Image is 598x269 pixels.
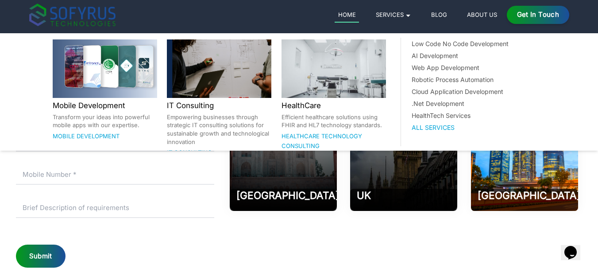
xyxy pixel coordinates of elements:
a: Get in Touch [507,6,569,24]
a: About Us [463,9,500,20]
a: Mobile Development [53,133,120,140]
a: Cloud Application Development [412,87,542,96]
p: Efficient healthcare solutions using FHIR and HL7 technology standards. [282,113,386,130]
a: Home [335,9,359,23]
h2: HealthCare [282,100,386,111]
a: IT Consulting [167,149,212,156]
h2: IT Consulting [167,100,271,111]
button: Submit [16,245,66,268]
a: Robotic Process Automation [412,75,542,84]
p: Empowering businesses through strategic IT consulting solutions for sustainable growth and techno... [167,113,271,146]
a: .Net Development [412,99,542,108]
h2: Mobile Development [53,100,157,111]
a: AI Development [412,51,542,60]
iframe: chat widget [561,234,589,260]
a: Low Code No Code Development [412,39,542,48]
h2: [GEOGRAPHIC_DATA] [236,189,330,202]
img: sofyrus [29,4,116,26]
a: Web App Development [412,63,542,72]
a: Healthcare Technology Consulting [282,133,362,150]
input: Mobile Number * [16,165,214,185]
a: Services 🞃 [372,9,414,20]
p: Transform your ideas into powerful mobile apps with our expertise. [53,113,157,130]
a: All Services [412,123,542,132]
h2: UK [357,189,451,202]
input: Brief Description of requirements [16,198,214,218]
a: HealthTech Services [412,111,542,120]
a: Blog [428,9,450,20]
h2: [GEOGRAPHIC_DATA] [478,189,571,202]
